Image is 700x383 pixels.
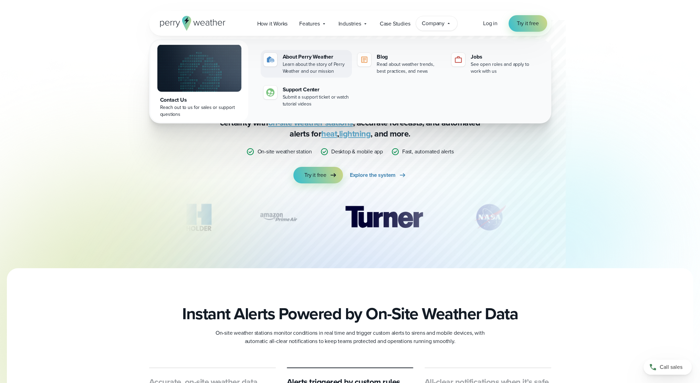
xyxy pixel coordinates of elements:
[350,171,396,179] span: Explore the system
[355,50,446,78] a: Blog Read about weather trends, best practices, and news
[283,94,349,108] div: Submit a support ticket or watch tutorial videos
[380,20,410,28] span: Case Studies
[160,96,239,104] div: Contact Us
[255,200,302,234] div: 12 of 12
[335,200,433,234] img: Turner-Construction_1.svg
[283,61,349,75] div: Learn about the story of Perry Weather and our mission
[321,128,337,140] a: heat
[374,17,416,31] a: Case Studies
[466,200,514,234] img: NASA.svg
[283,53,349,61] div: About Perry Weather
[338,20,361,28] span: Industries
[212,329,488,345] p: On-site weather stations monitor conditions in real time and trigger custom alerts to sirens and ...
[471,61,537,75] div: See open roles and apply to work with us
[454,56,462,64] img: jobs-icon-1.svg
[283,85,349,94] div: Support Center
[255,200,302,234] img: Amazon-Air-logo.svg
[422,19,445,28] span: Company
[402,148,454,156] p: Fast, automated alerts
[177,200,222,234] img: Holder.svg
[377,53,443,61] div: Blog
[360,56,368,64] img: blog-icon.svg
[212,106,488,139] p: Stop relying on weather apps you can’t trust — Perry Weather delivers certainty with , accurate f...
[339,128,371,140] a: lightning
[483,19,498,27] span: Log in
[160,104,239,118] div: Reach out to us for sales or support questions
[483,19,498,28] a: Log in
[471,53,537,61] div: Jobs
[150,40,248,122] a: Contact Us Reach out to us for sales or support questions
[377,61,443,75] div: Read about weather trends, best practices, and news
[304,171,326,179] span: Try it free
[509,15,547,32] a: Try it free
[266,88,274,97] img: contact-icon.svg
[466,200,514,234] div: 2 of 12
[257,148,312,156] p: On-site weather station
[644,360,692,375] a: Call sales
[251,17,294,31] a: How it Works
[261,83,352,110] a: Support Center Submit a support ticket or watch tutorial videos
[182,304,518,323] h2: Instant Alerts Powered by On-Site Weather Data
[335,200,433,234] div: 1 of 12
[177,200,222,234] div: 11 of 12
[257,20,288,28] span: How it Works
[299,20,320,28] span: Features
[331,148,383,156] p: Desktop & mobile app
[184,200,517,238] div: slideshow
[293,167,343,183] a: Try it free
[517,19,539,28] span: Try it free
[660,363,682,371] span: Call sales
[261,50,352,78] a: About Perry Weather Learn about the story of Perry Weather and our mission
[266,56,274,64] img: about-icon.svg
[449,50,540,78] a: Jobs See open roles and apply to work with us
[350,167,407,183] a: Explore the system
